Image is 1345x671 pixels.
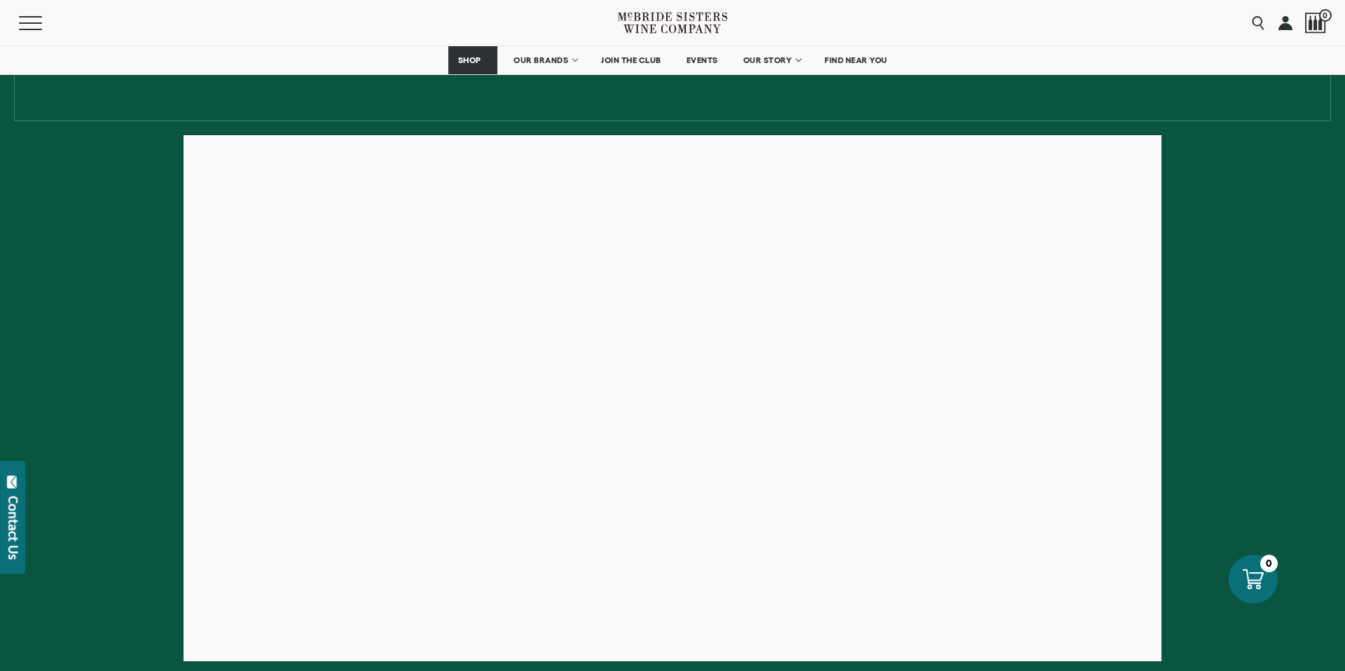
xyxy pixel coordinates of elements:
a: EVENTS [677,46,727,74]
button: Mobile Menu Trigger [19,16,69,30]
span: EVENTS [687,55,718,65]
span: FIND NEAR YOU [825,55,888,65]
iframe: Store Locator [184,134,1161,572]
span: 0 [1319,9,1332,22]
span: OUR STORY [743,55,792,65]
div: Contact Us [6,496,20,560]
a: OUR BRANDS [504,46,585,74]
a: OUR STORY [734,46,809,74]
a: JOIN THE CLUB [592,46,670,74]
div: 0 [1260,555,1278,572]
a: FIND NEAR YOU [815,46,897,74]
span: JOIN THE CLUB [601,55,661,65]
span: SHOP [457,55,481,65]
span: OUR BRANDS [513,55,568,65]
a: SHOP [448,46,497,74]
